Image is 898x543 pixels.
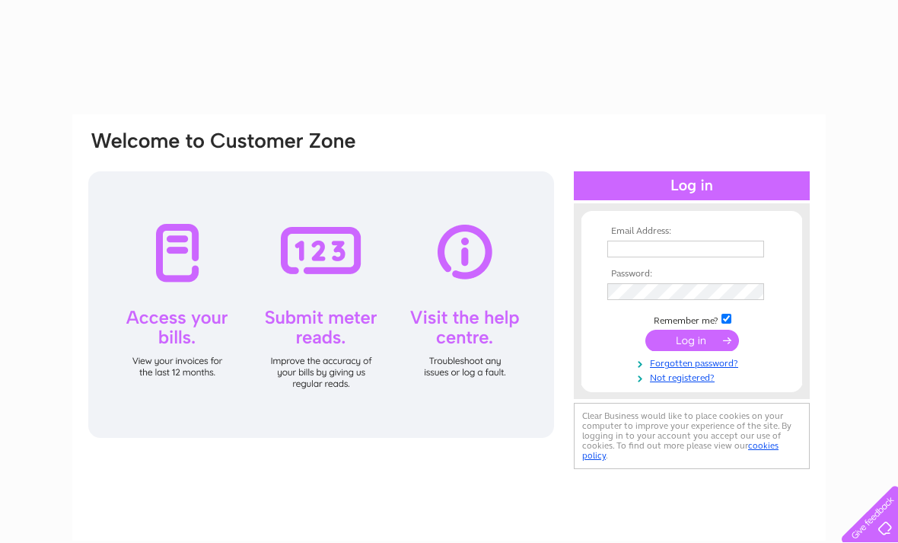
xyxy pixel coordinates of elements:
th: Email Address: [603,226,780,237]
th: Password: [603,269,780,279]
div: Clear Business would like to place cookies on your computer to improve your experience of the sit... [574,403,810,469]
input: Submit [645,330,739,351]
a: Forgotten password? [607,355,780,369]
a: Not registered? [607,369,780,384]
td: Remember me? [603,311,780,327]
a: cookies policy [582,440,779,461]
